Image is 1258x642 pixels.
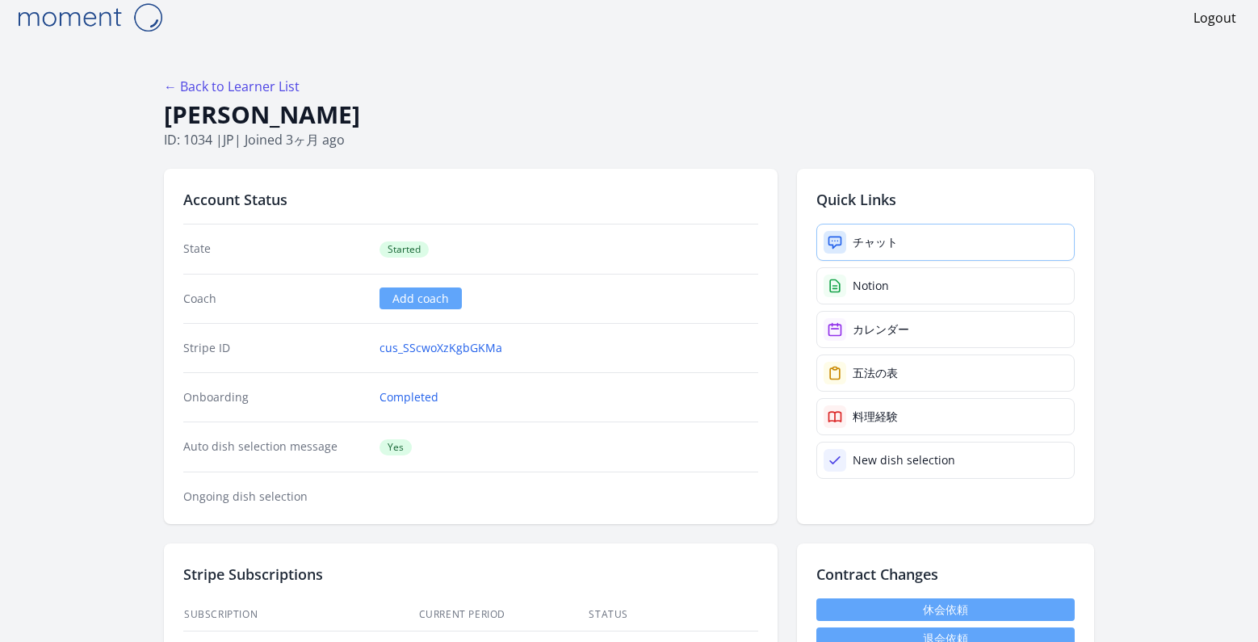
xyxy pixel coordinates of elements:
[853,234,898,250] div: チャット
[1193,8,1236,27] a: Logout
[853,409,898,425] div: 料理経験
[816,563,1075,585] h2: Contract Changes
[418,598,589,632] th: Current Period
[853,278,889,294] div: Notion
[816,398,1075,435] a: 料理経験
[816,442,1075,479] a: New dish selection
[816,224,1075,261] a: チャット
[588,598,758,632] th: Status
[379,241,429,258] span: Started
[183,489,367,505] dt: Ongoing dish selection
[183,598,418,632] th: Subscription
[183,563,758,585] h2: Stripe Subscriptions
[816,311,1075,348] a: カレンダー
[183,389,367,405] dt: Onboarding
[183,438,367,455] dt: Auto dish selection message
[223,131,234,149] span: jp
[183,241,367,258] dt: State
[816,188,1075,211] h2: Quick Links
[379,389,438,405] a: Completed
[164,99,1094,130] h1: [PERSON_NAME]
[853,452,955,468] div: New dish selection
[379,340,502,356] a: cus_SScwoXzKgbGKMa
[164,78,300,95] a: ← Back to Learner List
[853,365,898,381] div: 五法の表
[183,340,367,356] dt: Stripe ID
[379,287,462,309] a: Add coach
[164,130,1094,149] p: ID: 1034 | | Joined 3ヶ月 ago
[183,291,367,307] dt: Coach
[183,188,758,211] h2: Account Status
[816,355,1075,392] a: 五法の表
[816,598,1075,621] a: 休会依頼
[853,321,909,338] div: カレンダー
[816,267,1075,304] a: Notion
[379,439,412,455] span: Yes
